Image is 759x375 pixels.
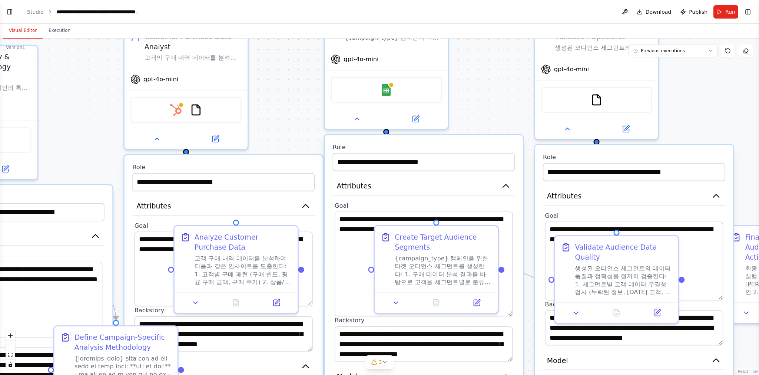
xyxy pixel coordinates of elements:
[335,202,513,210] label: Goal
[547,191,581,201] span: Attributes
[4,7,15,17] button: Show left sidebar
[575,242,672,262] div: Validate Audience Data Quality
[333,177,515,195] button: Attributes
[135,222,313,230] label: Goal
[640,307,674,319] button: Open in side panel
[132,163,315,171] label: Role
[6,45,25,50] div: Version 1
[395,232,492,252] div: Create Target Audience Segments
[170,104,182,116] img: HubSpot
[374,225,499,314] div: Create Target Audience Segments{campaign_type} 캠페인을 위한 타겟 오디언스 세그먼트를 생성한다: 1. 구매 데이터 분석 결과를 바탕으로 ...
[555,22,652,42] div: Data Quality & Audience Validation Specialist
[6,360,15,369] button: toggle interactivity
[543,153,725,161] label: Role
[27,9,44,15] a: Studio
[543,187,725,205] button: Attributes
[145,32,242,52] div: Customer Purchase Data Analyst
[575,264,672,296] div: 생성된 오디언스 세그먼트의 데이터 품질과 정확성을 철저히 검증한다: 1. 세그먼트별 고객 데이터 무결성 검사 (누락된 정보, [DATE] 고객, 잘못된 연락처) 2. 구매력 ...
[215,297,257,309] button: No output available
[380,84,392,96] img: Google Sheets
[259,297,294,309] button: Open in side panel
[6,331,15,341] button: zoom in
[132,197,315,216] button: Attributes
[590,94,602,106] img: FileReadTool
[634,5,675,19] button: Download
[641,48,685,54] span: Previous executions
[74,332,172,352] div: Define Campaign-Specific Analysis Methodology
[543,351,725,370] button: Model
[333,143,515,151] label: Role
[27,8,140,16] nav: breadcrumb
[545,212,723,220] label: Goal
[337,181,371,191] span: Attributes
[6,341,15,350] button: zoom out
[555,44,652,52] div: 생성된 오디언스 세그먼트의 데이터 품질을 검증하고, 세그먼트별 고객 데이터의 정확성과 일관성을 더블 체크하여 {campaign_type} 캠페인에 적합한 최종 검증된 오디언스...
[646,8,672,16] span: Download
[725,8,735,16] span: Run
[713,5,738,19] button: Run
[554,235,679,324] div: Validate Audience Data Quality생성된 오디언스 세그먼트의 데이터 품질과 정확성을 철저히 검증한다: 1. 세그먼트별 고객 데이터 무결성 검사 (누락된 정...
[677,5,710,19] button: Publish
[689,8,707,16] span: Publish
[173,225,299,314] div: Analyze Customer Purchase Data고객 구매 내역 데이터를 분석하여 다음과 같은 인사이트를 도출한다: 1. 고객별 구매 패턴 (구매 빈도, 평균 구매 금액...
[504,264,548,284] g: Edge from fd8d006f-781f-4290-9496-ed365aa935c5 to f68c7d75-7259-4297-8036-bf280c5218f3
[344,55,378,63] span: gpt-4o-mini
[395,254,492,286] div: {campaign_type} 캠페인을 위한 타겟 오디언스 세그먼트를 생성한다: 1. 구매 데이터 분석 결과를 바탕으로 고객을 세그먼트별로 분류 2. 각 세그먼트의 특성 정의 ...
[545,300,723,309] label: Backstory
[6,331,15,369] div: React Flow controls
[123,25,249,150] div: Customer Purchase Data Analyst고객의 구매 내역 데이터를 분석하여 구매 패턴, 구매력, 선호도를 파악하고 {campaign_type} 캠페인에 적합한 ...
[324,5,449,130] div: {campaign_type} 캠페인의 목적과 목표를 바탕으로 구매 데이터 분석 결과를 활용하여 최적의 타겟 [PERSON_NAME]를 생성하고 각 세그먼트의 특성과 우선순위를...
[135,306,313,315] label: Backstory
[595,307,637,319] button: No output available
[43,23,76,39] button: Execution
[335,316,513,325] label: Backstory
[365,355,394,369] button: 3
[345,34,442,42] div: {campaign_type} 캠페인의 목적과 목표를 바탕으로 구매 데이터 분석 결과를 활용하여 최적의 타겟 [PERSON_NAME]를 생성하고 각 세그먼트의 특성과 우선순위를...
[743,7,753,17] button: Show right sidebar
[143,75,178,83] span: gpt-4o-mini
[547,355,568,365] span: Model
[597,123,654,135] button: Open in side panel
[738,369,758,374] a: React Flow attribution
[554,65,589,73] span: gpt-4o-mini
[145,54,242,62] div: 고객의 구매 내역 데이터를 분석하여 구매 패턴, 구매력, 선호도를 파악하고 {campaign_type} 캠페인에 적합한 고객 특성을 도출한다.
[6,350,15,360] button: fit view
[136,201,171,211] span: Attributes
[629,45,717,57] button: Previous executions
[460,297,494,309] button: Open in side panel
[195,254,292,286] div: 고객 구매 내역 데이터를 분석하여 다음과 같은 인사이트를 도출한다: 1. 고객별 구매 패턴 (구매 빈도, 평균 구매 금액, 구매 주기) 2. 상품/서비스 선호도 분석 3. 구...
[195,232,292,252] div: Analyze Customer Purchase Data
[387,113,444,125] button: Open in side panel
[534,15,659,140] div: Data Quality & Audience Validation Specialist생성된 오디언스 세그먼트의 데이터 품질을 검증하고, 세그먼트별 고객 데이터의 정확성과 일관성을...
[187,133,244,145] button: Open in side panel
[190,104,202,116] img: FileReadTool
[379,358,382,366] span: 3
[3,23,43,39] button: Visual Editor
[415,297,457,309] button: No output available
